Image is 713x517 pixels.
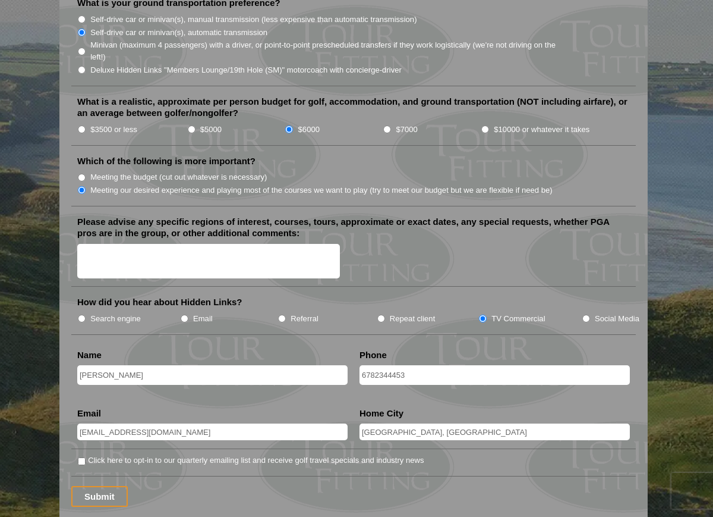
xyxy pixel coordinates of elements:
label: Email [193,313,213,325]
label: Email [77,408,101,419]
label: How did you hear about Hidden Links? [77,296,242,308]
label: TV Commercial [491,313,545,325]
label: Phone [359,349,387,361]
label: $7000 [396,124,417,136]
label: Self-drive car or minivan(s), automatic transmission [90,27,267,39]
label: $3500 or less [90,124,137,136]
input: Submit [71,486,128,507]
label: Click here to opt-in to our quarterly emailing list and receive golf travel specials and industry... [88,455,424,466]
label: Search engine [90,313,141,325]
label: Minivan (maximum 4 passengers) with a driver, or point-to-point prescheduled transfers if they wo... [90,39,568,62]
label: Social Media [595,313,639,325]
label: Repeat client [390,313,436,325]
label: $6000 [298,124,320,136]
label: Name [77,349,102,361]
label: Home City [359,408,403,419]
label: $10000 or whatever it takes [494,124,589,136]
label: Referral [291,313,318,325]
label: Self-drive car or minivan(s), manual transmission (less expensive than automatic transmission) [90,14,417,26]
label: Please advise any specific regions of interest, courses, tours, approximate or exact dates, any s... [77,216,630,239]
label: Which of the following is more important? [77,155,255,167]
label: Meeting the budget (cut out whatever is necessary) [90,171,267,183]
label: What is a realistic, approximate per person budget for golf, accommodation, and ground transporta... [77,96,630,119]
label: Deluxe Hidden Links "Members Lounge/19th Hole (SM)" motorcoach with concierge-driver [90,64,402,76]
label: $5000 [200,124,222,136]
label: Meeting our desired experience and playing most of the courses we want to play (try to meet our b... [90,184,553,196]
